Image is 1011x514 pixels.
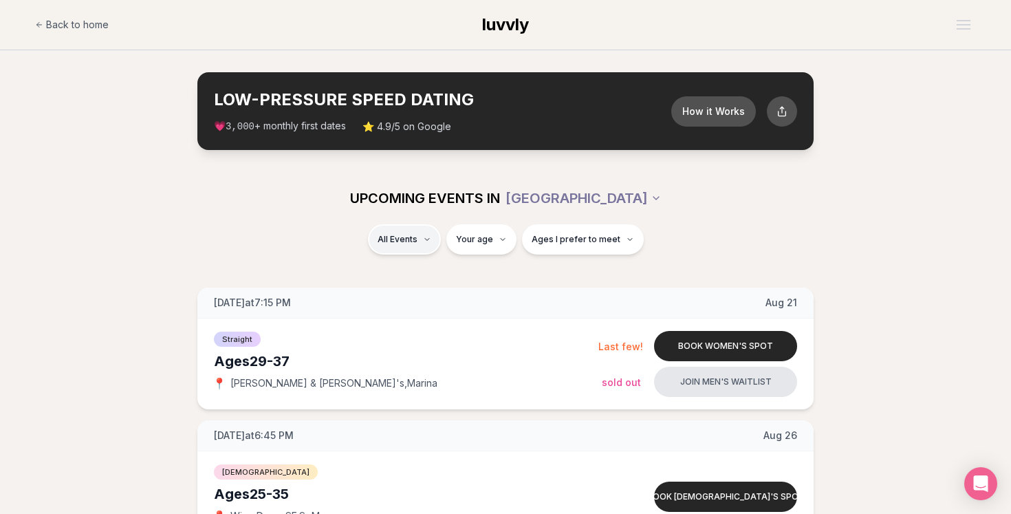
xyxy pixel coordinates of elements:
span: 3,000 [226,121,254,132]
div: Ages 29-37 [214,352,598,371]
button: All Events [368,224,441,255]
div: Open Intercom Messenger [964,467,997,500]
span: UPCOMING EVENTS IN [350,189,500,208]
button: Ages I prefer to meet [522,224,644,255]
h2: LOW-PRESSURE SPEED DATING [214,89,671,111]
a: luvvly [482,14,529,36]
span: ⭐ 4.9/5 on Google [362,120,451,133]
button: [GEOGRAPHIC_DATA] [505,183,662,213]
span: [DATE] at 6:45 PM [214,429,294,442]
span: Last few! [598,341,643,352]
span: Aug 21 [765,296,797,310]
a: Back to home [35,11,109,39]
button: Join men's waitlist [654,367,797,397]
span: [DEMOGRAPHIC_DATA] [214,464,318,480]
span: [PERSON_NAME] & [PERSON_NAME]'s , Marina [230,376,437,390]
span: 📍 [214,378,225,389]
button: Book women's spot [654,331,797,361]
span: Straight [214,332,261,347]
span: Aug 26 [763,429,797,442]
button: Open menu [951,14,976,35]
span: All Events [378,234,417,245]
span: Back to home [46,18,109,32]
span: luvvly [482,14,529,34]
span: Your age [456,234,493,245]
button: How it Works [671,96,756,127]
div: Ages 25-35 [214,484,602,504]
span: Ages I prefer to meet [532,234,620,245]
button: Book [DEMOGRAPHIC_DATA]'s spot [654,482,797,512]
span: Sold Out [602,376,641,388]
span: 💗 + monthly first dates [214,119,346,133]
span: [DATE] at 7:15 PM [214,296,291,310]
button: Your age [446,224,517,255]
